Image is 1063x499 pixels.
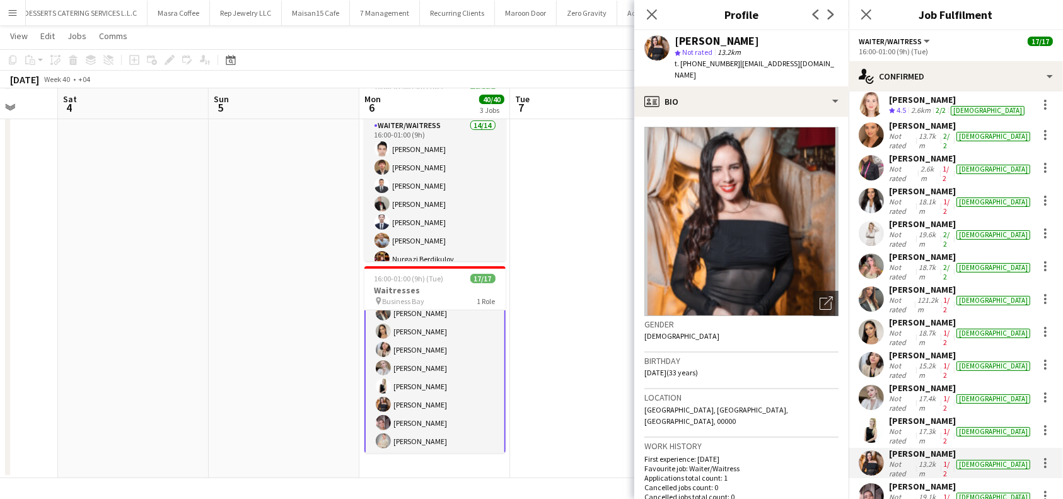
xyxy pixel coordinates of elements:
[936,105,946,115] app-skills-label: 2/2
[889,131,916,150] div: Not rated
[943,361,950,380] app-skills-label: 1/2
[644,319,839,330] h3: Gender
[918,164,940,183] div: 2.6km
[715,47,743,57] span: 13.2km
[364,266,506,453] app-job-card: 16:00-01:00 (9h) (Tue)17/17Waitresses Business Bay1 Role[PERSON_NAME][PERSON_NAME][PERSON_NAME][P...
[916,426,940,445] div: 17.3km
[943,262,950,281] app-skills-label: 2/2
[916,328,940,347] div: 18.7km
[889,230,916,249] div: Not rated
[479,95,504,104] span: 40/40
[99,30,127,42] span: Comms
[1028,37,1053,46] span: 17/17
[644,405,788,426] span: [GEOGRAPHIC_DATA], [GEOGRAPHIC_DATA], [GEOGRAPHIC_DATA], 00000
[889,448,1033,459] div: [PERSON_NAME]
[859,37,922,46] span: Waiter/Waitress
[956,132,1030,141] div: [DEMOGRAPHIC_DATA]
[956,394,1030,404] div: [DEMOGRAPHIC_DATA]
[5,28,33,44] a: View
[889,349,1033,361] div: [PERSON_NAME]
[682,47,712,57] span: Not rated
[42,74,73,84] span: Week 40
[889,426,916,445] div: Not rated
[956,165,1030,174] div: [DEMOGRAPHIC_DATA]
[889,164,918,183] div: Not rated
[10,30,28,42] span: View
[956,296,1030,305] div: [DEMOGRAPHIC_DATA]
[40,30,55,42] span: Edit
[644,464,839,473] p: Favourite job: Waiter/Waitress
[916,262,940,281] div: 18.7km
[364,285,506,296] h3: Waitresses
[956,230,1030,240] div: [DEMOGRAPHIC_DATA]
[675,35,759,47] div: [PERSON_NAME]
[675,59,740,68] span: t. [PHONE_NUMBER]
[634,86,849,117] div: Bio
[889,251,1033,262] div: [PERSON_NAME]
[889,94,1027,105] div: [PERSON_NAME]
[956,197,1030,207] div: [DEMOGRAPHIC_DATA]
[909,105,933,116] div: 2.6km
[916,361,940,380] div: 15.2km
[849,6,1063,23] h3: Job Fulfilment
[889,262,916,281] div: Not rated
[148,1,210,25] button: Masra Coffee
[644,473,839,483] p: Applications total count: 1
[212,100,229,115] span: 5
[889,197,916,216] div: Not rated
[943,328,950,347] app-skills-label: 1/2
[889,284,1033,295] div: [PERSON_NAME]
[916,459,940,478] div: 13.2km
[859,37,932,46] button: Waiter/Waitress
[889,394,916,413] div: Not rated
[943,197,950,216] app-skills-label: 1/2
[956,427,1030,437] div: [DEMOGRAPHIC_DATA]
[889,481,1033,492] div: [PERSON_NAME]
[61,100,77,115] span: 4
[557,1,617,25] button: Zero Gravity
[644,331,719,341] span: [DEMOGRAPHIC_DATA]
[513,100,530,115] span: 7
[889,185,1033,197] div: [PERSON_NAME]
[849,61,1063,91] div: Confirmed
[94,28,132,44] a: Comms
[916,394,940,413] div: 17.4km
[943,394,950,413] app-skills-label: 1/2
[916,230,940,249] div: 19.6km
[62,28,91,44] a: Jobs
[813,291,839,316] div: Open photos pop-in
[634,6,849,23] h3: Profile
[916,131,940,150] div: 13.7km
[35,28,60,44] a: Edit
[644,355,839,367] h3: Birthday
[943,164,949,183] app-skills-label: 1/2
[943,426,950,445] app-skills-label: 1/2
[944,295,950,314] app-skills-label: 1/2
[10,73,39,86] div: [DATE]
[364,119,506,399] app-card-role: Waiter/Waitress14/1416:00-01:00 (9h)[PERSON_NAME][PERSON_NAME][PERSON_NAME][PERSON_NAME][PERSON_N...
[943,459,950,478] app-skills-label: 1/2
[889,295,915,314] div: Not rated
[943,230,950,249] app-skills-label: 2/2
[383,296,425,306] span: Business Bay
[889,317,1033,328] div: [PERSON_NAME]
[495,1,557,25] button: Maroon Door
[889,459,916,478] div: Not rated
[889,120,1033,131] div: [PERSON_NAME]
[364,93,381,105] span: Mon
[67,30,86,42] span: Jobs
[364,74,506,261] app-job-card: 16:00-01:00 (9h) (Tue)14/14Waiters Business Bay1 RoleWaiter/Waitress14/1416:00-01:00 (9h)[PERSON_...
[515,93,530,105] span: Tue
[477,296,496,306] span: 1 Role
[889,415,1033,426] div: [PERSON_NAME]
[63,93,77,105] span: Sat
[644,454,839,464] p: First experience: [DATE]
[956,361,1030,371] div: [DEMOGRAPHIC_DATA]
[375,274,444,283] span: 16:00-01:00 (9h) (Tue)
[675,59,834,79] span: | [EMAIL_ADDRESS][DOMAIN_NAME]
[210,1,282,25] button: Rep Jewelry LLC
[915,295,941,314] div: 121.2km
[644,440,839,452] h3: Work history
